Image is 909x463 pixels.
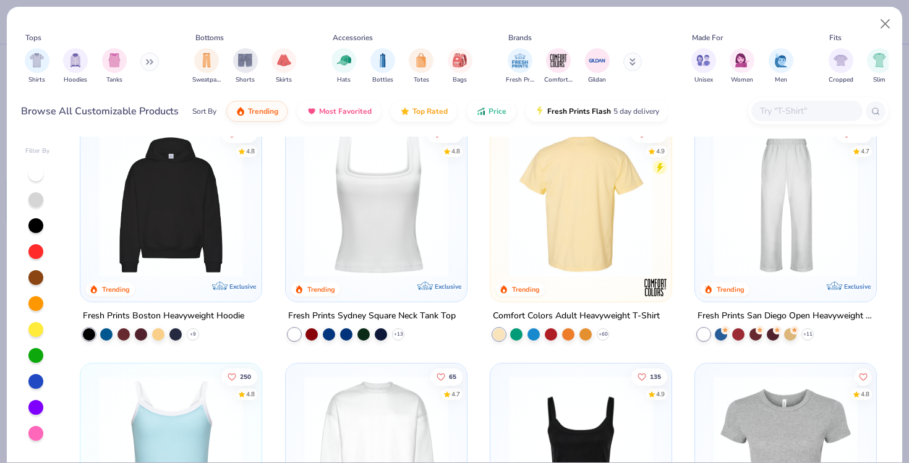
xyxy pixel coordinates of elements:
[650,373,661,380] span: 135
[448,373,456,380] span: 65
[631,368,667,385] button: Like
[803,331,813,338] span: + 11
[195,32,224,43] div: Bottoms
[448,48,472,85] div: filter for Bags
[414,75,429,85] span: Totes
[83,308,244,324] div: Fresh Prints Boston Heavyweight Hoodie
[453,75,467,85] span: Bags
[526,101,668,122] button: Fresh Prints Flash5 day delivery
[696,53,711,67] img: Unisex Image
[874,12,897,36] button: Close
[707,133,864,277] img: df5250ff-6f61-4206-a12c-24931b20f13c
[692,32,723,43] div: Made For
[248,106,278,116] span: Trending
[246,147,255,156] div: 4.8
[414,53,428,67] img: Totes Image
[544,75,573,85] span: Comfort Colors
[409,48,433,85] button: filter button
[631,125,667,143] button: Like
[192,106,216,117] div: Sort By
[337,53,351,67] img: Hats Image
[506,48,534,85] button: filter button
[769,48,793,85] div: filter for Men
[226,101,288,122] button: Trending
[236,75,255,85] span: Shorts
[698,308,874,324] div: Fresh Prints San Diego Open Heavyweight Sweatpants
[319,106,372,116] span: Most Favorited
[288,308,456,324] div: Fresh Prints Sydney Square Neck Tank Top
[102,48,127,85] div: filter for Tanks
[63,48,88,85] button: filter button
[102,48,127,85] button: filter button
[454,133,611,277] img: 63ed7c8a-03b3-4701-9f69-be4b1adc9c5f
[735,53,749,67] img: Women Image
[297,101,381,122] button: Most Favorited
[535,106,545,116] img: flash.gif
[238,53,252,67] img: Shorts Image
[106,75,122,85] span: Tanks
[271,48,296,85] button: filter button
[829,48,853,85] button: filter button
[331,48,356,85] button: filter button
[93,133,249,277] img: 91acfc32-fd48-4d6b-bdad-a4c1a30ac3fc
[844,282,871,291] span: Exclusive
[221,368,257,385] button: Like
[867,48,892,85] div: filter for Slim
[691,48,716,85] div: filter for Unisex
[643,275,668,300] img: Comfort Colors logo
[731,75,753,85] span: Women
[867,48,892,85] button: filter button
[372,75,393,85] span: Bottles
[64,75,87,85] span: Hoodies
[861,389,869,399] div: 4.8
[544,48,573,85] button: filter button
[775,75,787,85] span: Men
[493,308,660,324] div: Comfort Colors Adult Heavyweight T-Shirt
[190,331,196,338] span: + 9
[376,53,390,67] img: Bottles Image
[650,131,661,137] span: 310
[25,32,41,43] div: Tops
[730,48,754,85] div: filter for Women
[63,48,88,85] div: filter for Hoodies
[370,48,395,85] button: filter button
[236,106,245,116] img: trending.gif
[585,48,610,85] button: filter button
[337,75,351,85] span: Hats
[246,389,255,399] div: 4.8
[873,53,886,67] img: Slim Image
[426,125,462,143] button: Like
[598,331,607,338] span: + 60
[489,106,506,116] span: Price
[276,75,292,85] span: Skirts
[829,48,853,85] div: filter for Cropped
[25,147,50,156] div: Filter By
[861,147,869,156] div: 4.7
[549,51,568,70] img: Comfort Colors Image
[730,48,754,85] button: filter button
[192,48,221,85] button: filter button
[412,106,448,116] span: Top Rated
[448,48,472,85] button: filter button
[588,75,606,85] span: Gildan
[298,133,454,277] img: 94a2aa95-cd2b-4983-969b-ecd512716e9a
[834,53,848,67] img: Cropped Image
[192,48,221,85] div: filter for Sweatpants
[271,48,296,85] div: filter for Skirts
[656,389,665,399] div: 4.9
[659,133,816,277] img: 029b8af0-80e6-406f-9fdc-fdf898547912
[445,131,456,137] span: 291
[547,106,611,116] span: Fresh Prints Flash
[240,373,251,380] span: 250
[307,106,317,116] img: most_fav.gif
[435,282,461,291] span: Exclusive
[230,282,257,291] span: Exclusive
[451,147,459,156] div: 4.8
[694,75,713,85] span: Unisex
[506,75,534,85] span: Fresh Prints
[503,133,659,277] img: e55d29c3-c55d-459c-bfd9-9b1c499ab3c6
[585,48,610,85] div: filter for Gildan
[409,48,433,85] div: filter for Totes
[855,368,872,385] button: Like
[400,106,410,116] img: TopRated.gif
